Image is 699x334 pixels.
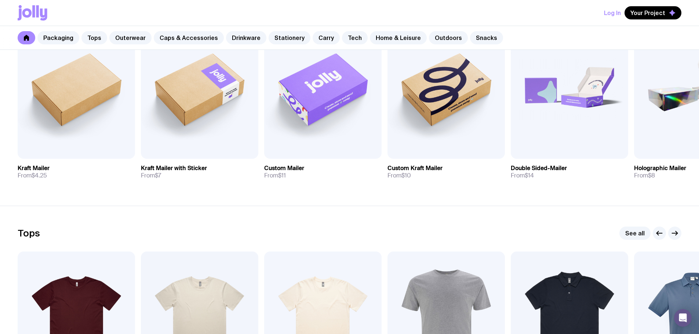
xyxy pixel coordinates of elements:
[269,31,310,44] a: Stationery
[18,165,50,172] h3: Kraft Mailer
[674,309,692,327] div: Open Intercom Messenger
[18,228,40,239] h2: Tops
[511,172,534,179] span: From
[37,31,79,44] a: Packaging
[470,31,503,44] a: Snacks
[32,172,47,179] span: $4.25
[604,6,621,19] button: Log In
[278,172,286,179] span: $11
[18,172,47,179] span: From
[401,172,411,179] span: $10
[387,159,505,185] a: Custom Kraft MailerFrom$10
[18,159,135,185] a: Kraft MailerFrom$4.25
[313,31,340,44] a: Carry
[429,31,468,44] a: Outdoors
[141,172,161,179] span: From
[525,172,534,179] span: $14
[155,172,161,179] span: $7
[141,165,207,172] h3: Kraft Mailer with Sticker
[342,31,368,44] a: Tech
[264,165,304,172] h3: Custom Mailer
[264,159,382,185] a: Custom MailerFrom$11
[154,31,224,44] a: Caps & Accessories
[387,165,443,172] h3: Custom Kraft Mailer
[109,31,152,44] a: Outerwear
[226,31,266,44] a: Drinkware
[141,159,258,185] a: Kraft Mailer with StickerFrom$7
[625,6,681,19] button: Your Project
[634,165,686,172] h3: Holographic Mailer
[387,172,411,179] span: From
[370,31,427,44] a: Home & Leisure
[648,172,655,179] span: $8
[634,172,655,179] span: From
[619,227,651,240] a: See all
[511,165,567,172] h3: Double Sided-Mailer
[81,31,107,44] a: Tops
[264,172,286,179] span: From
[630,9,665,16] span: Your Project
[511,159,628,185] a: Double Sided-MailerFrom$14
